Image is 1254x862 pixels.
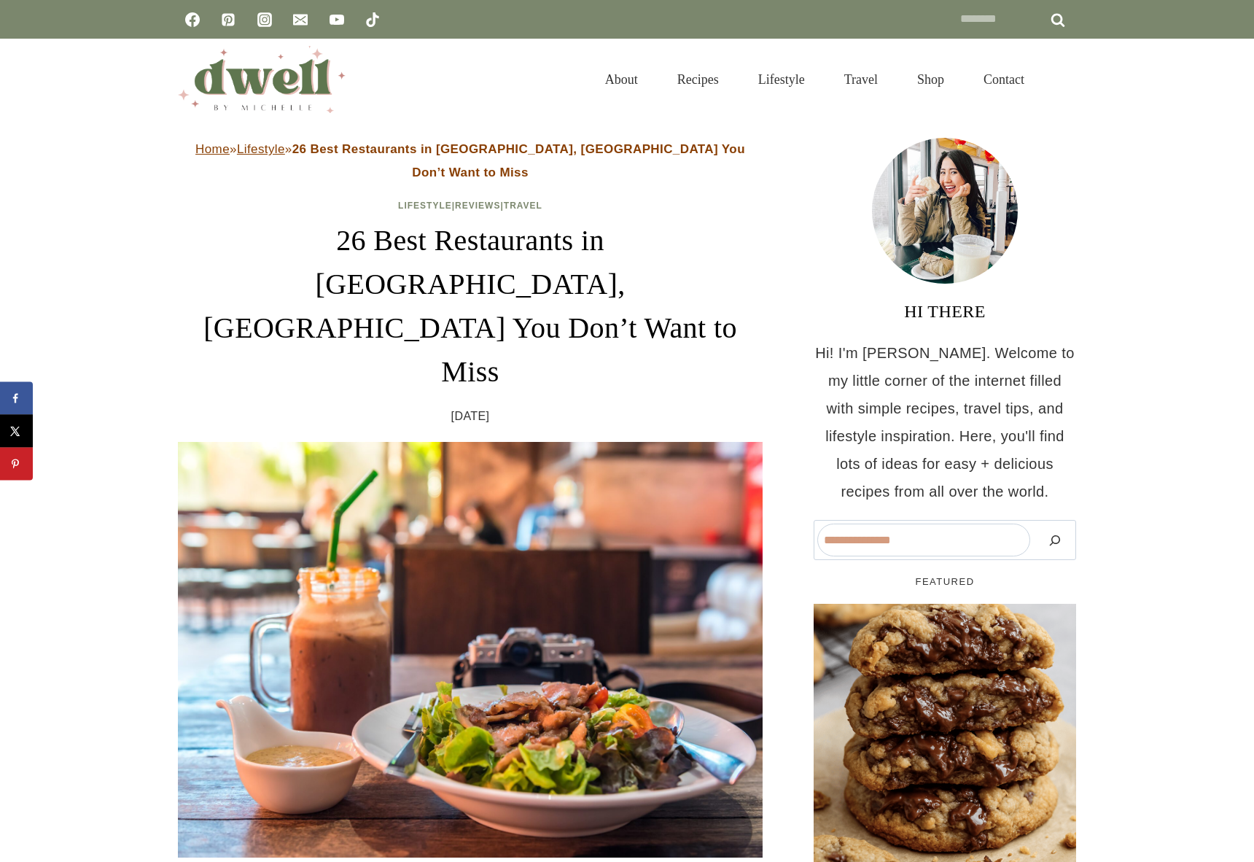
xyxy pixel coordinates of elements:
[451,405,490,427] time: [DATE]
[292,142,745,179] strong: 26 Best Restaurants in [GEOGRAPHIC_DATA], [GEOGRAPHIC_DATA] You Don’t Want to Miss
[237,142,285,156] a: Lifestyle
[658,54,739,105] a: Recipes
[195,142,230,156] a: Home
[964,54,1044,105] a: Contact
[398,201,452,211] a: Lifestyle
[814,575,1076,589] h5: FEATURED
[897,54,964,105] a: Shop
[504,201,542,211] a: Travel
[250,5,279,34] a: Instagram
[739,54,825,105] a: Lifestyle
[358,5,387,34] a: TikTok
[1051,67,1076,92] button: View Search Form
[322,5,351,34] a: YouTube
[178,219,763,394] h1: 26 Best Restaurants in [GEOGRAPHIC_DATA], [GEOGRAPHIC_DATA] You Don’t Want to Miss
[195,142,745,179] span: » »
[214,5,243,34] a: Pinterest
[585,54,658,105] a: About
[825,54,897,105] a: Travel
[286,5,315,34] a: Email
[1037,524,1072,556] button: Search
[398,201,542,211] span: | |
[455,201,500,211] a: Reviews
[178,5,207,34] a: Facebook
[814,339,1076,505] p: Hi! I'm [PERSON_NAME]. Welcome to my little corner of the internet filled with simple recipes, tr...
[585,54,1044,105] nav: Primary Navigation
[178,46,346,113] img: DWELL by michelle
[814,298,1076,325] h3: HI THERE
